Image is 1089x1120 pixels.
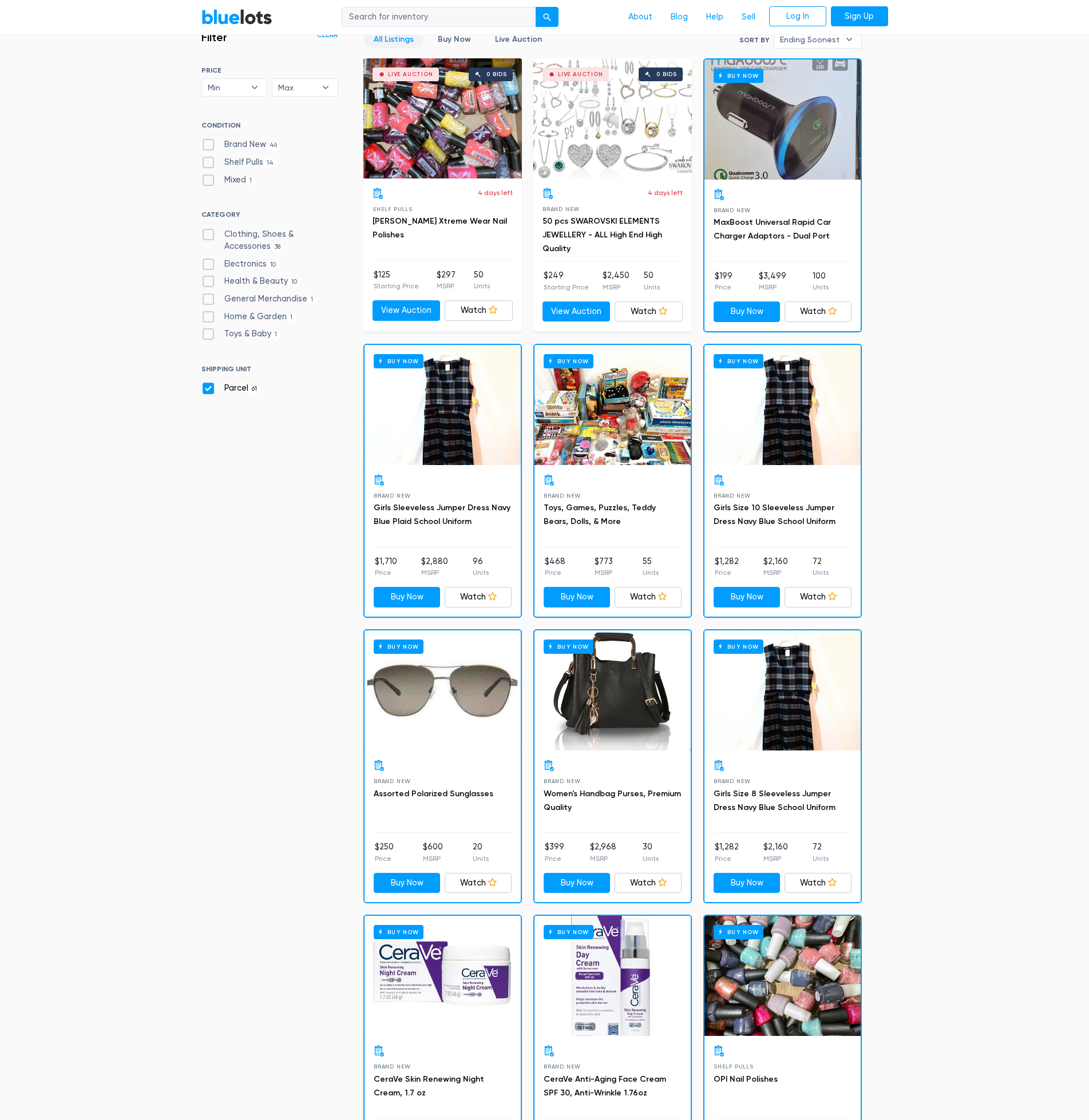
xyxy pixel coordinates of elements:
p: 4 days left [478,188,513,198]
p: Price [715,567,739,578]
li: 50 [644,269,660,292]
li: 55 [643,555,659,578]
a: Watch [615,301,683,322]
li: $1,282 [715,555,739,578]
div: Live Auction [558,72,603,77]
h3: Filter [201,30,227,44]
span: 1 [271,331,281,340]
span: Brand New [544,778,581,784]
p: Units [644,282,660,292]
h6: Buy Now [374,640,423,654]
h6: Buy Now [714,640,763,654]
a: Buy Now [704,630,861,750]
a: Buy Now [428,30,481,48]
span: Max [278,79,316,96]
li: 100 [813,270,829,293]
li: 72 [813,555,829,578]
h6: Buy Now [714,69,763,83]
h6: SHIPPING UNIT [201,365,338,378]
a: Buy Now [544,873,611,893]
p: MSRP [423,853,443,864]
a: Buy Now [544,587,611,607]
a: Girls Size 8 Sleeveless Jumper Dress Navy Blue School Uniform [714,789,835,812]
b: ▾ [314,79,338,96]
div: 0 bids [486,72,507,77]
li: $249 [544,269,589,292]
a: Sell [732,6,765,28]
span: Min [208,79,245,96]
li: $1,282 [715,841,739,864]
h6: Buy Now [714,925,763,939]
li: $399 [545,841,564,864]
p: Units [643,567,659,578]
li: $2,880 [421,555,448,578]
span: Shelf Pulls [714,1063,754,1070]
h6: Buy Now [544,640,593,654]
a: Watch [785,873,852,893]
a: Blog [662,6,697,28]
label: Home & Garden [201,311,296,323]
span: Brand New [542,206,580,212]
p: Units [474,281,490,291]
div: Live Auction [388,72,433,77]
a: Watch [445,873,512,893]
li: $2,160 [763,841,788,864]
a: Buy Now [704,916,861,1036]
p: MSRP [595,567,613,578]
label: Toys & Baby [201,328,281,340]
label: Electronics [201,258,280,271]
li: $125 [374,269,419,292]
span: 61 [248,385,261,394]
span: Shelf Pulls [373,206,413,212]
span: Brand New [374,778,411,784]
span: Brand New [714,778,751,784]
a: Buy Now [365,916,521,1036]
span: 1 [307,295,317,304]
label: Brand New [201,138,281,151]
a: 50 pcs SWAROVSKI ELEMENTS JEWELLERY - ALL High End High Quality [542,216,662,253]
span: 46 [266,141,281,150]
li: $600 [423,841,443,864]
p: Units [473,567,489,578]
p: Price [545,567,565,578]
span: Ending Soonest [780,31,839,48]
label: Parcel [201,382,261,395]
h6: Buy Now [714,354,763,368]
p: Units [813,853,829,864]
li: $2,160 [763,555,788,578]
a: Live Auction 0 bids [533,58,692,178]
span: 1 [246,176,256,185]
li: $199 [715,270,732,293]
a: Clear [317,30,338,40]
a: Sign Up [831,6,888,27]
li: $1,710 [375,555,397,578]
p: MSRP [437,281,456,291]
a: Buy Now [714,587,781,607]
a: Girls Sleeveless Jumper Dress Navy Blue Plaid School Uniform [374,503,510,526]
h6: Buy Now [374,354,423,368]
li: $2,450 [603,269,629,292]
a: Watch [615,873,682,893]
a: [PERSON_NAME] Xtreme Wear Nail Polishes [373,216,507,240]
span: 1 [287,313,296,322]
p: Units [473,853,489,864]
p: 4 days left [648,188,683,198]
p: Price [375,853,394,864]
span: 14 [263,158,278,168]
p: Units [813,282,829,292]
label: Mixed [201,174,256,186]
h6: CATEGORY [201,211,338,223]
p: MSRP [763,567,788,578]
a: Watch [785,301,852,322]
p: Units [813,567,829,578]
a: Buy Now [374,873,441,893]
a: Buy Now [534,345,691,465]
li: $468 [545,555,565,578]
label: Health & Beauty [201,275,301,288]
a: Log In [769,6,826,27]
a: Girls Size 10 Sleeveless Jumper Dress Navy Blue School Uniform [714,503,835,526]
a: View Auction [542,301,611,322]
a: Buy Now [534,916,691,1036]
p: Starting Price [544,282,589,292]
p: MSRP [590,853,616,864]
